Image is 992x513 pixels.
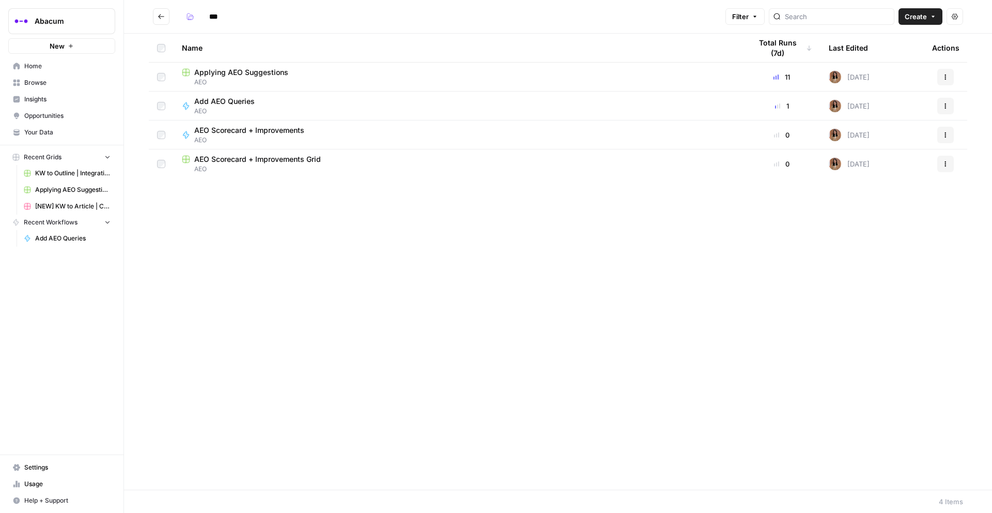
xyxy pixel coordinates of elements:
[35,185,111,194] span: Applying AEO Suggestions
[35,16,97,26] span: Abacum
[785,11,890,22] input: Search
[182,154,735,174] a: AEO Scorecard + Improvements GridAEO
[153,8,169,25] button: Go back
[751,130,812,140] div: 0
[829,158,870,170] div: [DATE]
[182,34,735,62] div: Name
[829,100,841,112] img: jqqluxs4pyouhdpojww11bswqfcs
[8,459,115,476] a: Settings
[829,129,841,141] img: jqqluxs4pyouhdpojww11bswqfcs
[24,62,111,71] span: Home
[8,108,115,124] a: Opportunities
[19,165,115,182] a: KW to Outline | Integration Pages Grid
[194,135,313,145] span: AEO
[182,96,735,116] a: Add AEO QueriesAEO
[829,129,870,141] div: [DATE]
[194,107,263,116] span: AEO
[182,67,735,87] a: Applying AEO SuggestionsAEO
[829,34,868,62] div: Last Edited
[35,234,111,243] span: Add AEO Queries
[182,125,735,145] a: AEO Scorecard + ImprovementsAEO
[751,34,812,62] div: Total Runs (7d)
[19,198,115,215] a: [NEW] KW to Article | Cohort Grid
[19,182,115,198] a: Applying AEO Suggestions
[8,215,115,230] button: Recent Workflows
[8,149,115,165] button: Recent Grids
[751,159,812,169] div: 0
[24,128,111,137] span: Your Data
[8,58,115,74] a: Home
[194,96,255,107] span: Add AEO Queries
[24,463,111,472] span: Settings
[182,78,735,87] span: AEO
[751,101,812,111] div: 1
[829,71,870,83] div: [DATE]
[829,71,841,83] img: jqqluxs4pyouhdpojww11bswqfcs
[194,67,288,78] span: Applying AEO Suggestions
[8,492,115,509] button: Help + Support
[24,153,61,162] span: Recent Grids
[8,124,115,141] a: Your Data
[24,218,78,227] span: Recent Workflows
[19,230,115,247] a: Add AEO Queries
[24,95,111,104] span: Insights
[829,100,870,112] div: [DATE]
[12,12,30,31] img: Abacum Logo
[8,476,115,492] a: Usage
[24,479,111,489] span: Usage
[194,154,321,164] span: AEO Scorecard + Improvements Grid
[35,202,111,211] span: [NEW] KW to Article | Cohort Grid
[829,158,841,170] img: jqqluxs4pyouhdpojww11bswqfcs
[905,11,927,22] span: Create
[35,169,111,178] span: KW to Outline | Integration Pages Grid
[8,38,115,54] button: New
[24,78,111,87] span: Browse
[8,74,115,91] a: Browse
[932,34,959,62] div: Actions
[725,8,765,25] button: Filter
[194,125,304,135] span: AEO Scorecard + Improvements
[50,41,65,51] span: New
[24,496,111,505] span: Help + Support
[8,91,115,108] a: Insights
[732,11,749,22] span: Filter
[898,8,942,25] button: Create
[939,496,963,507] div: 4 Items
[8,8,115,34] button: Workspace: Abacum
[24,111,111,120] span: Opportunities
[751,72,812,82] div: 11
[182,164,735,174] span: AEO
